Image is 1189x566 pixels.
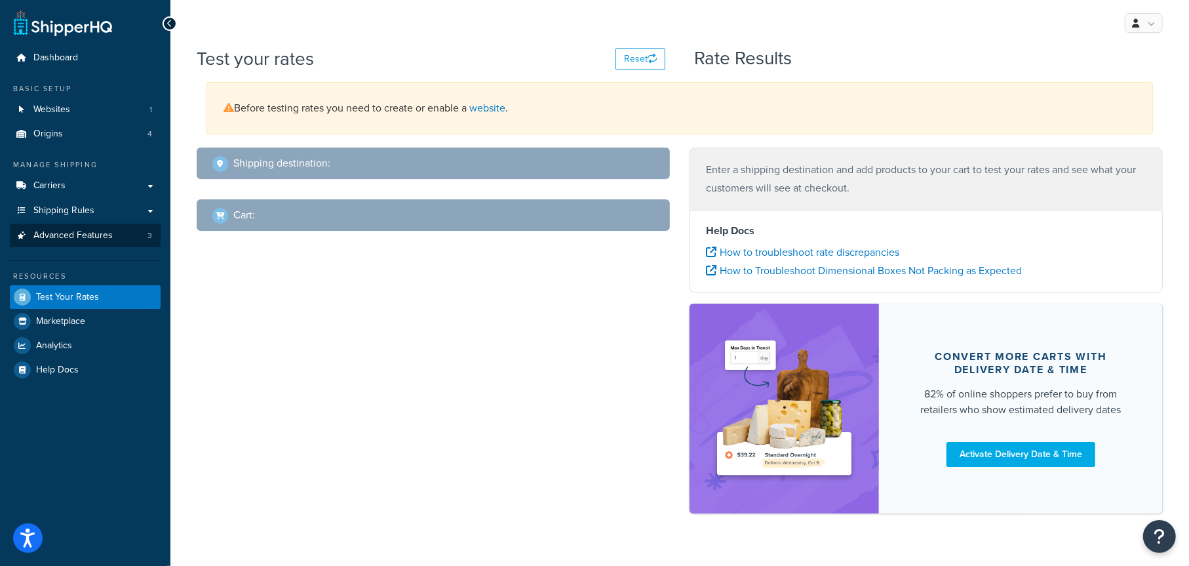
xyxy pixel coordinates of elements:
span: Advanced Features [33,230,113,241]
span: Origins [33,129,63,140]
a: Dashboard [10,46,161,70]
div: Convert more carts with delivery date & time [910,350,1131,376]
span: 3 [147,230,152,241]
a: Help Docs [10,358,161,382]
span: Analytics [36,340,72,352]
h1: Test your rates [197,46,314,71]
div: Before testing rates you need to create or enable a . [206,82,1153,134]
div: Basic Setup [10,83,161,94]
li: Advanced Features [10,224,161,248]
span: Test Your Rates [36,292,99,303]
a: Marketplace [10,310,161,333]
img: feature-image-ddt-36eae7f7280da8017bfb280eaccd9c446f90b1fe08728e4019434db127062ab4.png [709,323,859,494]
a: How to Troubleshoot Dimensional Boxes Not Packing as Expected [706,263,1022,278]
a: Test Your Rates [10,285,161,309]
button: Reset [615,48,665,70]
li: Origins [10,122,161,146]
a: Websites1 [10,98,161,122]
span: 1 [149,104,152,115]
a: Advanced Features3 [10,224,161,248]
h2: Shipping destination : [233,157,330,169]
a: website [469,100,505,115]
p: Enter a shipping destination and add products to your cart to test your rates and see what your c... [706,161,1146,197]
a: How to troubleshoot rate discrepancies [706,245,899,260]
span: Websites [33,104,70,115]
button: Open Resource Center [1143,520,1176,553]
span: Help Docs [36,365,79,376]
a: Origins4 [10,122,161,146]
div: 82% of online shoppers prefer to buy from retailers who show estimated delivery dates [910,386,1131,418]
h4: Help Docs [706,223,1146,239]
div: Resources [10,271,161,282]
a: Shipping Rules [10,199,161,223]
a: Carriers [10,174,161,198]
a: Analytics [10,334,161,357]
span: Dashboard [33,52,78,64]
a: Activate Delivery Date & Time [946,442,1095,467]
span: 4 [147,129,152,140]
span: Shipping Rules [33,205,94,216]
li: Websites [10,98,161,122]
div: Manage Shipping [10,159,161,171]
h2: Rate Results [694,49,792,69]
h2: Cart : [233,209,255,221]
span: Marketplace [36,316,85,327]
span: Carriers [33,180,66,192]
